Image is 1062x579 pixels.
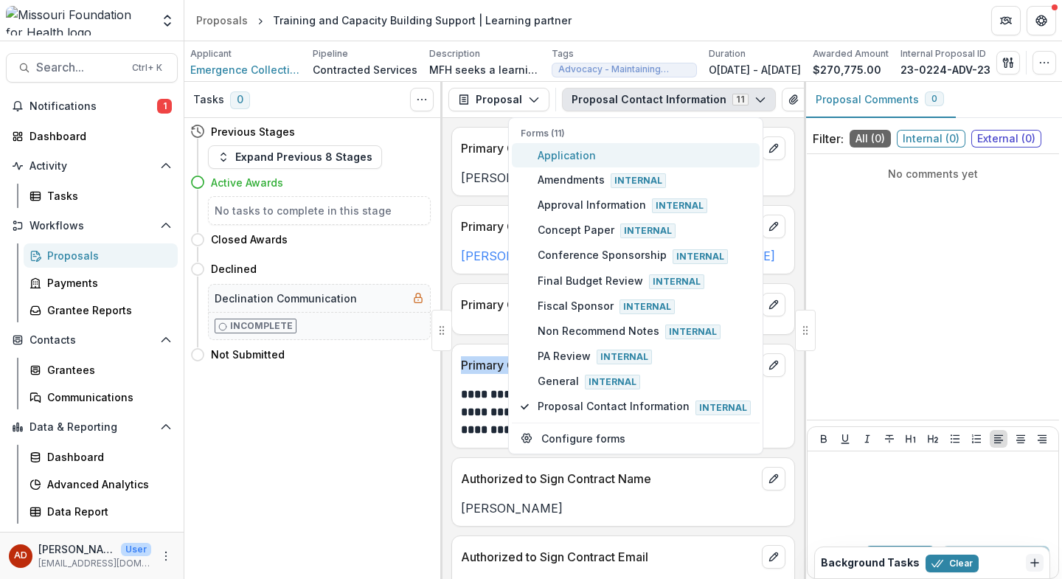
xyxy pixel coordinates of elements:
[6,214,178,238] button: Open Workflows
[6,94,178,118] button: Notifications1
[14,551,27,561] div: Alex Duello
[24,271,178,295] a: Payments
[29,160,154,173] span: Activity
[813,130,844,148] p: Filter:
[538,373,751,389] span: General
[461,218,756,235] p: Primary Contact Email
[1027,6,1056,35] button: Get Help
[552,47,574,60] p: Tags
[1012,430,1030,448] button: Align Center
[695,401,751,415] span: Internal
[665,325,721,339] span: Internal
[619,299,675,314] span: Internal
[762,467,785,490] button: edit
[211,261,257,277] h4: Declined
[208,145,382,169] button: Expand Previous 8 Stages
[1026,554,1044,572] button: Dismiss
[196,13,248,28] div: Proposals
[461,169,785,187] p: [PERSON_NAME]
[47,504,166,519] div: Data Report
[47,302,166,318] div: Grantee Reports
[230,91,250,109] span: 0
[24,385,178,409] a: Communications
[190,10,577,31] nav: breadcrumb
[273,13,572,28] div: Training and Capacity Building Support | Learning partner
[448,88,549,111] button: Proposal
[24,243,178,268] a: Proposals
[313,47,348,60] p: Pipeline
[813,47,889,60] p: Awarded Amount
[538,273,751,289] span: Final Budget Review
[858,430,876,448] button: Italicize
[946,430,964,448] button: Bullet List
[47,476,166,492] div: Advanced Analytics
[157,547,175,565] button: More
[461,470,756,488] p: Authorized to Sign Contract Name
[821,557,920,569] h2: Background Tasks
[24,472,178,496] a: Advanced Analytics
[762,293,785,316] button: edit
[6,124,178,148] a: Dashboard
[211,175,283,190] h4: Active Awards
[897,130,965,148] span: Internal ( 0 )
[538,348,751,364] span: PA Review
[215,203,424,218] h5: No tasks to complete in this stage
[36,60,123,74] span: Search...
[24,358,178,382] a: Grantees
[429,62,540,77] p: MFH seeks a learning partner to deeply integrate equity, trust, and learning into the advocacy te...
[38,557,151,570] p: [EMAIL_ADDRESS][DOMAIN_NAME]
[461,548,756,566] p: Authorized to Sign Contract Email
[815,430,833,448] button: Bold
[24,499,178,524] a: Data Report
[782,88,805,111] button: View Attached Files
[190,10,254,31] a: Proposals
[900,47,986,60] p: Internal Proposal ID
[762,353,785,377] button: edit
[24,184,178,208] a: Tasks
[6,415,178,439] button: Open Data & Reporting
[538,323,751,339] span: Non Recommend Notes
[813,166,1053,181] p: No comments yet
[230,319,293,333] p: Incomplete
[47,275,166,291] div: Payments
[157,99,172,114] span: 1
[461,296,756,313] p: Primary Contact Title
[538,172,751,188] span: Amendments
[29,334,154,347] span: Contacts
[813,62,881,77] p: $270,775.00
[562,88,776,111] button: Proposal Contact Information11
[47,362,166,378] div: Grantees
[991,6,1021,35] button: Partners
[836,430,854,448] button: Underline
[620,223,676,238] span: Internal
[864,546,936,569] button: Internal
[6,6,151,35] img: Missouri Foundation for Health logo
[461,249,775,263] a: [PERSON_NAME][EMAIL_ADDRESS][DOMAIN_NAME]
[211,232,288,247] h4: Closed Awards
[652,198,707,213] span: Internal
[902,430,920,448] button: Heading 1
[762,215,785,238] button: edit
[990,430,1007,448] button: Align Left
[190,47,232,60] p: Applicant
[47,188,166,204] div: Tasks
[461,139,756,157] p: Primary Contact Name
[850,130,891,148] span: All ( 0 )
[29,100,157,113] span: Notifications
[971,130,1041,148] span: External ( 0 )
[931,94,937,104] span: 0
[190,62,301,77] a: Emergence Collective
[521,127,751,140] p: Forms (11)
[709,47,746,60] p: Duration
[215,291,357,306] h5: Declination Communication
[47,389,166,405] div: Communications
[29,421,154,434] span: Data & Reporting
[29,220,154,232] span: Workflows
[558,64,690,74] span: Advocacy - Maintaining Positive Momentum ([DATE]-[DATE]) - Training and capacity building support...
[611,173,666,188] span: Internal
[193,94,224,106] h3: Tasks
[47,248,166,263] div: Proposals
[881,430,898,448] button: Strike
[24,445,178,469] a: Dashboard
